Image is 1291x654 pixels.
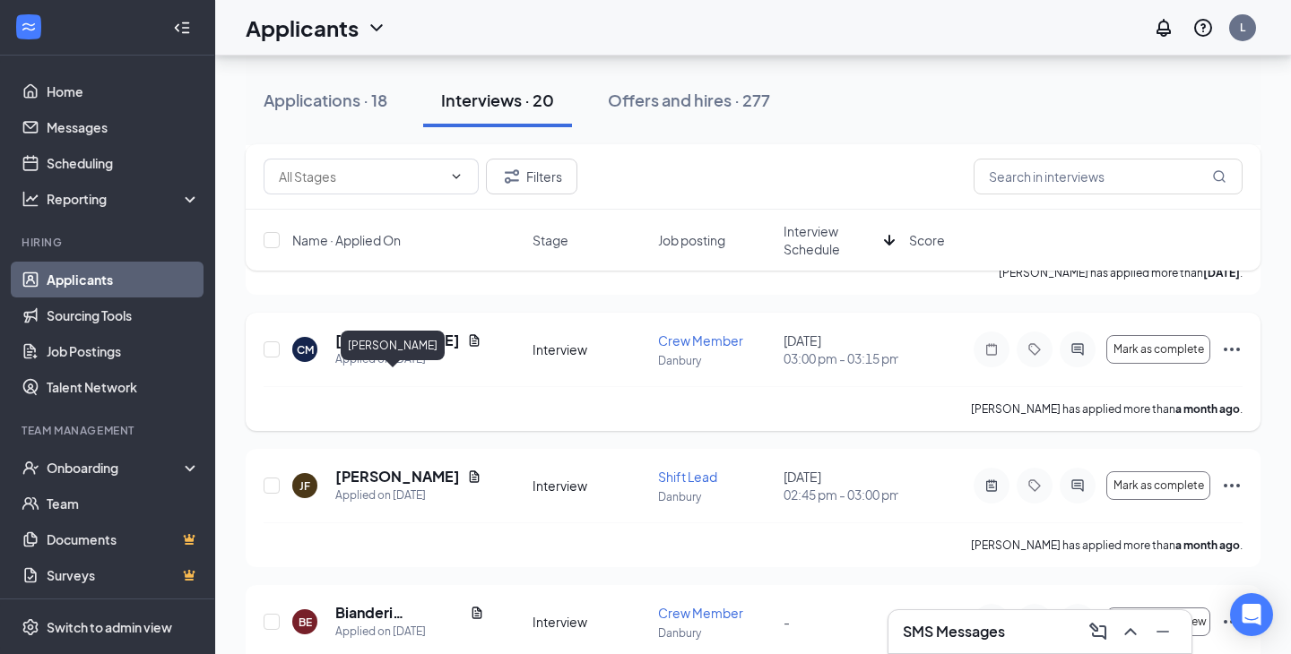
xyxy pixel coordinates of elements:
button: Minimize [1148,617,1177,646]
a: Team [47,486,200,521]
svg: QuestionInfo [1192,17,1214,39]
div: Interviews · 20 [441,89,554,111]
span: Mark as complete [1113,479,1204,492]
a: Messages [47,109,200,145]
p: Danbury [658,489,773,504]
svg: MagnifyingGlass [1212,169,1226,184]
svg: ChevronDown [366,17,387,39]
span: Mark as complete [1113,343,1204,356]
h1: Applicants [246,13,359,43]
div: Applied on [DATE] [335,623,484,641]
p: [PERSON_NAME] has applied more than . [971,538,1243,553]
svg: ActiveChat [1067,478,1088,493]
div: BE [299,615,312,630]
svg: ChevronUp [1120,621,1141,642]
svg: Settings [22,618,39,636]
span: Name · Applied On [292,231,401,249]
div: Open Intercom Messenger [1230,593,1273,636]
svg: Tag [1024,342,1045,357]
div: CM [297,342,314,357]
a: Job Postings [47,333,200,369]
svg: ChevronDown [449,169,464,184]
svg: ComposeMessage [1087,621,1109,642]
span: - [784,614,790,630]
a: DocumentsCrown [47,521,200,557]
div: Applications · 18 [264,89,387,111]
div: [DATE] [784,468,898,503]
div: [DATE] [784,331,898,367]
a: SurveysCrown [47,557,200,593]
div: Hiring [22,235,196,250]
h3: SMS Messages [903,622,1005,641]
button: ComposeMessage [1084,617,1113,646]
svg: Analysis [22,190,39,208]
span: Interview Schedule [784,222,877,258]
svg: Collapse [173,19,191,37]
span: 02:45 pm - 03:00 pm [784,486,898,503]
h5: [PERSON_NAME] [335,467,460,486]
input: Search in interviews [974,159,1243,194]
div: Interview [533,340,647,358]
h5: [PERSON_NAME] [335,331,460,350]
svg: Notifications [1153,17,1174,39]
svg: Document [467,469,481,484]
span: Crew Member [658,605,743,621]
a: Scheduling [47,145,200,181]
span: Shift Lead [658,469,717,485]
p: Danbury [658,353,773,368]
h5: Bianderi [PERSON_NAME] [335,603,463,623]
svg: Filter [501,166,523,187]
button: Mark as complete [1106,471,1210,500]
button: Schedule interview [1106,607,1210,636]
svg: Minimize [1152,621,1174,642]
div: Interview [533,477,647,495]
div: Switch to admin view [47,618,172,636]
p: [PERSON_NAME] has applied more than . [971,401,1243,417]
div: JF [299,478,310,494]
svg: Ellipses [1221,611,1243,632]
p: Danbury [658,625,773,641]
div: Reporting [47,190,201,208]
svg: WorkstreamLogo [20,18,38,36]
div: Applied on [DATE] [335,350,481,368]
svg: UserCheck [22,459,39,477]
svg: ActiveChat [1067,342,1088,357]
span: 03:00 pm - 03:15 pm [784,349,898,367]
b: a month ago [1175,538,1240,552]
a: Home [47,73,200,109]
button: Mark as complete [1106,335,1210,364]
div: [PERSON_NAME] [341,331,445,360]
span: Job posting [658,231,725,249]
svg: Tag [1024,478,1045,493]
input: All Stages [279,167,442,186]
span: Crew Member [658,332,743,349]
span: Stage [533,231,568,249]
svg: Ellipses [1221,339,1243,360]
a: Talent Network [47,369,200,405]
a: Sourcing Tools [47,297,200,333]
div: Onboarding [47,459,185,477]
div: Applied on [DATE] [335,486,481,504]
b: a month ago [1175,402,1240,416]
a: Applicants [47,262,200,297]
button: Filter Filters [486,159,577,194]
button: ChevronUp [1116,617,1145,646]
div: Offers and hires · 277 [608,89,770,111]
svg: Note [981,342,1002,357]
svg: ArrowDown [879,229,900,251]
div: Interview [533,613,647,631]
div: Team Management [22,423,196,438]
span: Score [909,231,945,249]
div: L [1240,20,1245,35]
svg: Document [470,606,484,620]
svg: ActiveNote [981,478,1002,493]
svg: Ellipses [1221,475,1243,496]
svg: Document [467,333,481,348]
